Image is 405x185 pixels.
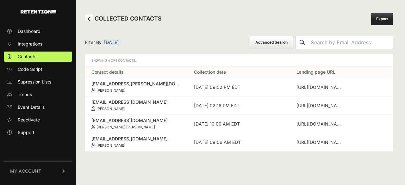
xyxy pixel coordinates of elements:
[188,78,290,96] td: [DATE] 09:02 PM EDT
[188,96,290,115] td: [DATE] 02:16 PM EDT
[296,84,344,90] div: https://ycginvestments.com/team/brian-yacktman/
[21,10,56,14] img: Retention.com
[188,133,290,151] td: [DATE] 09:06 AM EDT
[18,53,36,60] span: Contacts
[102,39,121,46] span: [DATE]
[91,117,181,124] div: [EMAIL_ADDRESS][DOMAIN_NAME]
[4,52,72,62] a: Contacts
[85,39,121,46] span: Filter By
[4,64,72,74] a: Code Script
[4,161,72,181] a: MY ACCOUNT
[91,99,181,111] a: [EMAIL_ADDRESS][DOMAIN_NAME] [PERSON_NAME]
[4,39,72,49] a: Integrations
[91,81,181,87] div: [EMAIL_ADDRESS][PERSON_NAME][DOMAIN_NAME]
[4,77,72,87] a: Supression Lists
[91,99,181,105] div: [EMAIL_ADDRESS][DOMAIN_NAME]
[4,89,72,100] a: Trends
[91,136,181,142] div: [EMAIL_ADDRESS][DOMAIN_NAME]
[296,139,344,145] div: https://ycginvestments.com/?utm_source=chatgpt.com
[371,13,393,25] a: Export
[91,69,124,75] a: Contact details
[4,26,72,36] a: Dashboard
[188,115,290,133] td: [DATE] 10:00 AM EDT
[18,117,40,123] span: Reactivate
[18,28,40,34] span: Dashboard
[97,125,155,129] small: [PERSON_NAME] [PERSON_NAME]
[296,121,344,127] div: https://ycginvestments.com/
[97,107,125,111] small: [PERSON_NAME]
[18,91,32,98] span: Trends
[250,36,293,49] button: Advanced Search
[18,104,45,110] span: Event Details
[91,136,181,148] a: [EMAIL_ADDRESS][DOMAIN_NAME] [PERSON_NAME]
[91,59,136,62] span: Showing 4 of
[85,14,162,24] h2: COLLECTED CONTACTS
[115,59,136,62] span: 4 Contacts.
[91,81,181,93] a: [EMAIL_ADDRESS][PERSON_NAME][DOMAIN_NAME] [PERSON_NAME]
[10,168,41,174] span: MY ACCOUNT
[194,69,226,75] a: Collection date
[18,41,42,47] span: Integrations
[296,102,344,109] div: https://ycgfunds.com/
[4,127,72,138] a: Support
[18,79,51,85] span: Supression Lists
[18,66,42,72] span: Code Script
[296,69,335,75] a: Landing page URL
[4,115,72,125] a: Reactivate
[97,143,125,148] small: [PERSON_NAME]
[4,102,72,112] a: Event Details
[18,129,34,136] span: Support
[97,88,125,93] small: [PERSON_NAME]
[308,36,393,49] input: Search by Email Address
[91,117,181,129] a: [EMAIL_ADDRESS][DOMAIN_NAME] [PERSON_NAME] [PERSON_NAME]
